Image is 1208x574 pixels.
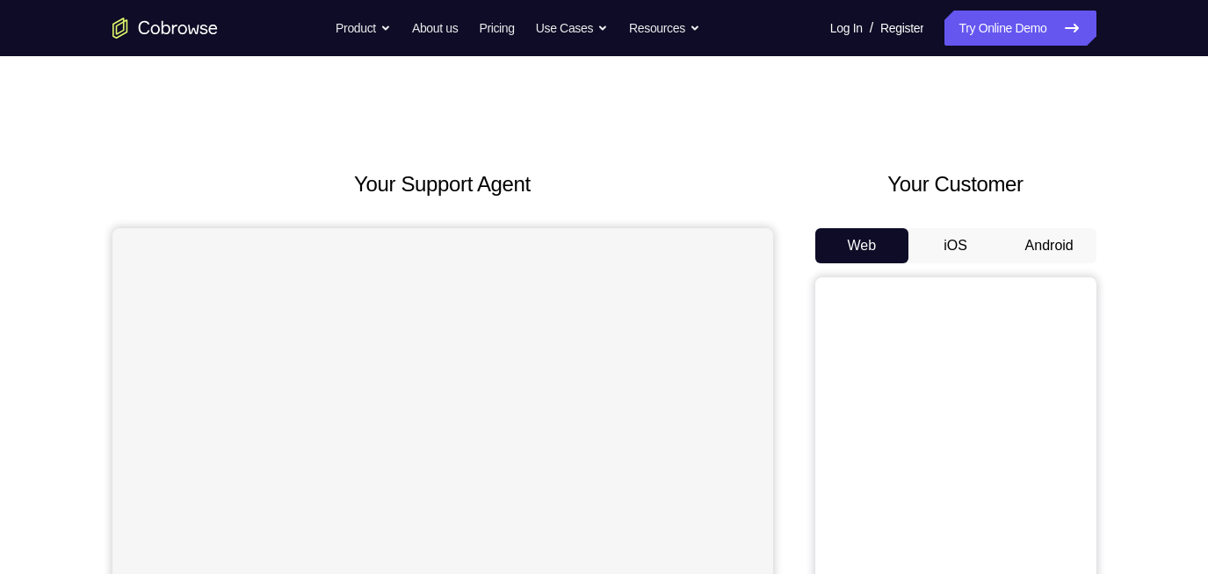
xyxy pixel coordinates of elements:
button: Resources [629,11,700,46]
a: Log In [830,11,863,46]
span: / [870,18,873,39]
button: Web [815,228,909,263]
a: Go to the home page [112,18,218,39]
h2: Your Customer [815,169,1096,200]
button: Product [336,11,391,46]
a: About us [412,11,458,46]
a: Register [880,11,923,46]
button: Use Cases [536,11,608,46]
button: iOS [908,228,1002,263]
a: Pricing [479,11,514,46]
button: Android [1002,228,1096,263]
h2: Your Support Agent [112,169,773,200]
a: Try Online Demo [944,11,1096,46]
